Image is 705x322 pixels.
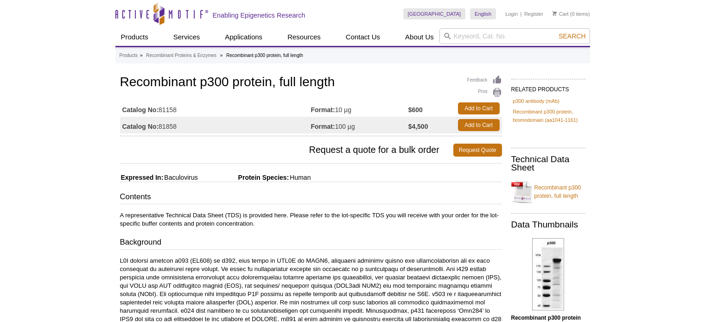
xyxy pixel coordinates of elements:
[213,11,305,19] h2: Enabling Epigenetics Research
[340,28,386,46] a: Contact Us
[163,174,197,181] span: Baculovirus
[408,122,428,131] strong: $4,500
[120,117,311,133] td: 81858
[532,238,564,310] img: Recombinant p300 protein gel
[311,106,335,114] strong: Format:
[467,88,502,98] a: Print
[289,174,311,181] span: Human
[311,100,408,117] td: 10 µg
[200,174,289,181] span: Protein Species:
[120,174,164,181] span: Expressed In:
[458,119,500,131] a: Add to Cart
[513,97,559,105] a: p300 antibody (mAb)
[120,191,502,204] h3: Contents
[511,221,585,229] h2: Data Thumbnails
[505,11,518,17] a: Login
[559,32,585,40] span: Search
[513,107,584,124] a: Recombinant p300 protein, bromodomain (aa1041-1161)
[219,28,268,46] a: Applications
[311,122,335,131] strong: Format:
[120,75,502,91] h1: Recombinant p300 protein, full length
[556,32,588,40] button: Search
[553,8,590,19] li: (0 items)
[226,53,303,58] li: Recombinant p300 protein, full length
[470,8,496,19] a: English
[120,51,138,60] a: Products
[439,28,590,44] input: Keyword, Cat. No.
[140,53,143,58] li: »
[122,122,159,131] strong: Catalog No:
[220,53,223,58] li: »
[553,11,569,17] a: Cart
[311,117,408,133] td: 100 µg
[120,237,502,250] h3: Background
[120,211,502,228] p: A representative Technical Data Sheet (TDS) is provided here. Please refer to the lot-specific TD...
[458,102,500,114] a: Add to Cart
[146,51,216,60] a: Recombinant Proteins & Enzymes
[120,100,311,117] td: 81158
[122,106,159,114] strong: Catalog No:
[521,8,522,19] li: |
[467,75,502,85] a: Feedback
[120,144,453,157] span: Request a quote for a bulk order
[403,8,466,19] a: [GEOGRAPHIC_DATA]
[115,28,154,46] a: Products
[408,106,423,114] strong: $600
[524,11,543,17] a: Register
[511,79,585,95] h2: RELATED PRODUCTS
[553,11,557,16] img: Your Cart
[453,144,502,157] a: Request Quote
[511,178,585,206] a: Recombinant p300 protein, full length
[400,28,439,46] a: About Us
[168,28,206,46] a: Services
[511,155,585,172] h2: Technical Data Sheet
[282,28,326,46] a: Resources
